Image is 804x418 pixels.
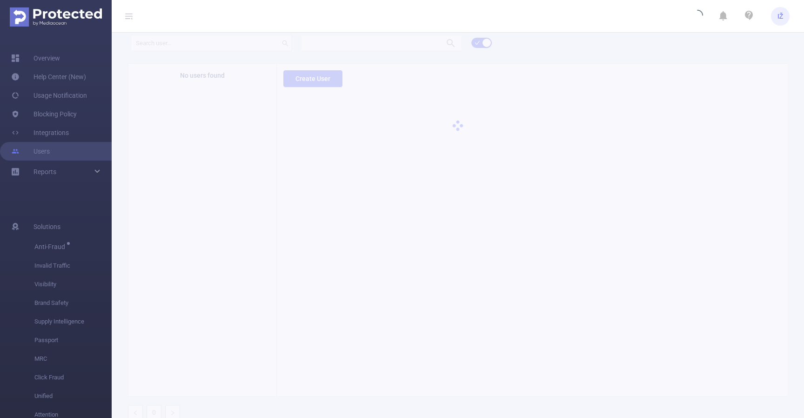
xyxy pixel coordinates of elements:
[33,217,60,236] span: Solutions
[692,10,703,23] i: icon: loading
[10,7,102,27] img: Protected Media
[34,387,112,405] span: Unified
[33,162,56,181] a: Reports
[11,49,60,67] a: Overview
[11,67,86,86] a: Help Center (New)
[11,123,69,142] a: Integrations
[34,350,112,368] span: MRC
[11,142,50,161] a: Users
[34,331,112,350] span: Passport
[34,256,112,275] span: Invalid Traffic
[34,312,112,331] span: Supply Intelligence
[11,105,77,123] a: Blocking Policy
[11,86,87,105] a: Usage Notification
[34,275,112,294] span: Visibility
[34,294,112,312] span: Brand Safety
[777,7,784,26] span: IŽ
[34,368,112,387] span: Click Fraud
[33,168,56,175] span: Reports
[34,243,68,250] span: Anti-Fraud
